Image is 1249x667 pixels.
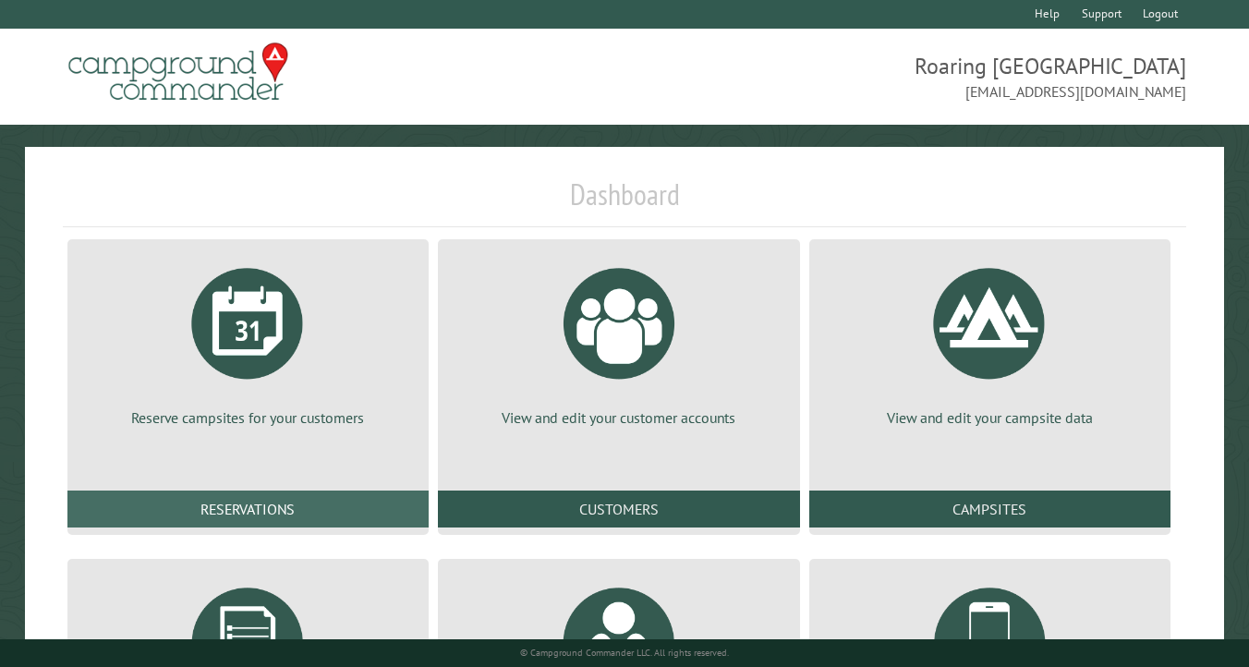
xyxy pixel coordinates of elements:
a: View and edit your customer accounts [460,254,778,428]
p: View and edit your campsite data [831,407,1149,428]
p: Reserve campsites for your customers [90,407,407,428]
a: Campsites [809,491,1171,528]
small: © Campground Commander LLC. All rights reserved. [520,647,729,659]
a: View and edit your campsite data [831,254,1149,428]
a: Reserve campsites for your customers [90,254,407,428]
span: Roaring [GEOGRAPHIC_DATA] [EMAIL_ADDRESS][DOMAIN_NAME] [624,51,1186,103]
a: Customers [438,491,800,528]
p: View and edit your customer accounts [460,407,778,428]
h1: Dashboard [63,176,1187,227]
img: Campground Commander [63,36,294,108]
a: Reservations [67,491,430,528]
